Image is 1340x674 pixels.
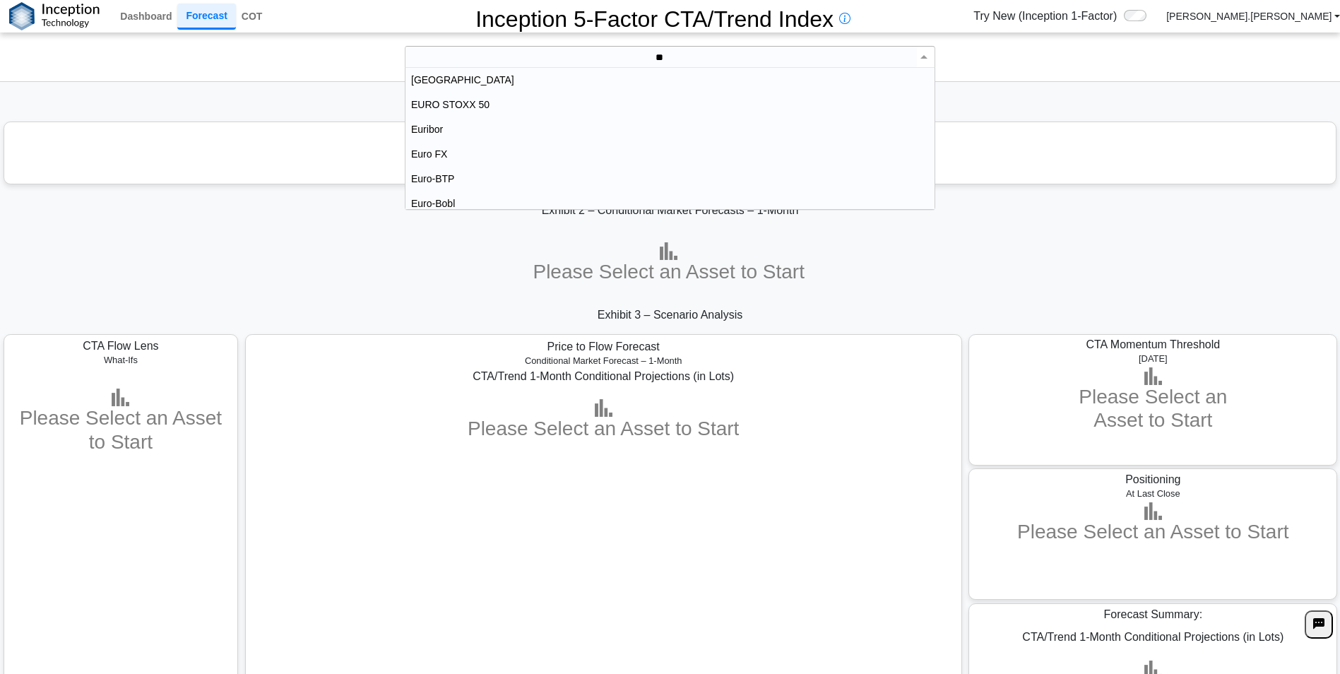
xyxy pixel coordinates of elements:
[405,142,930,167] div: Euro FX
[405,167,930,191] div: Euro-BTP
[973,520,1333,544] h3: Please Select an Asset to Start
[112,389,129,406] img: bar-chart.png
[660,242,677,260] img: bar-chart.png
[1086,338,1220,350] span: CTA Momentum Threshold
[18,355,223,365] h5: What-Ifs
[256,355,951,366] h5: Conditional Market Forecast – 1-Month
[1063,385,1243,432] h3: Please Select an Asset to Start
[547,341,660,353] span: Price to Flow Forecast
[598,309,742,321] span: Exhibit 3 – Scenario Analysis
[405,191,930,216] div: Euro-Bobl
[177,4,235,30] a: Forecast
[1104,608,1203,620] span: Forecast Summary:
[446,260,891,284] h3: Please Select an Asset to Start
[1144,367,1162,385] img: bar-chart.png
[83,340,158,352] span: CTA Flow Lens
[114,4,177,28] a: Dashboard
[473,370,734,382] span: CTA/Trend 1-Month Conditional Projections (in Lots)
[975,353,1332,364] h5: [DATE]
[405,93,930,117] div: EURO STOXX 50
[405,68,930,209] div: grid
[9,2,100,30] img: logo%20black.png
[973,8,1117,25] span: Try New (Inception 1-Factor)
[405,117,930,142] div: Euribor
[542,204,799,216] span: Exhibit 2 – Conditional Market Forecasts – 1-Month
[18,406,224,454] h3: Please Select an Asset to Start
[236,4,268,28] a: COT
[252,417,954,441] h3: Please Select an Asset to Start
[1144,502,1162,520] img: bar-chart.png
[405,68,930,93] div: [GEOGRAPHIC_DATA]
[595,399,612,417] img: bar-chart.png
[4,154,1336,178] h3: Please Select an Asset to Start
[1022,631,1283,643] span: CTA/Trend 1-Month Conditional Projections (in Lots)
[1166,10,1340,23] a: [PERSON_NAME].[PERSON_NAME]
